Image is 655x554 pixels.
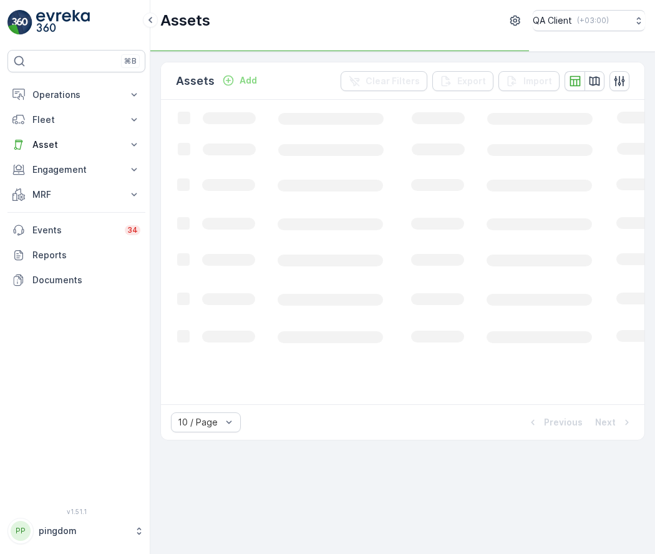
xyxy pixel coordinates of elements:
p: pingdom [39,525,128,537]
img: logo [7,10,32,35]
button: MRF [7,182,145,207]
p: ( +03:00 ) [577,16,609,26]
a: Events34 [7,218,145,243]
button: Fleet [7,107,145,132]
button: Next [594,415,634,430]
button: Previous [525,415,584,430]
p: Add [240,74,257,87]
button: Operations [7,82,145,107]
p: Next [595,416,616,429]
p: ⌘B [124,56,137,66]
p: Import [523,75,552,87]
p: Clear Filters [366,75,420,87]
button: Add [217,73,262,88]
p: MRF [32,188,120,201]
p: Assets [176,72,215,90]
p: Operations [32,89,120,101]
p: 34 [127,225,138,235]
span: v 1.51.1 [7,508,145,515]
a: Reports [7,243,145,268]
p: Assets [160,11,210,31]
p: Events [32,224,117,236]
p: Fleet [32,114,120,126]
button: Export [432,71,493,91]
p: Engagement [32,163,120,176]
p: Previous [544,416,583,429]
p: Export [457,75,486,87]
img: logo_light-DOdMpM7g.png [36,10,90,35]
p: Documents [32,274,140,286]
button: PPpingdom [7,518,145,544]
div: PP [11,521,31,541]
p: Reports [32,249,140,261]
p: QA Client [533,14,572,27]
a: Documents [7,268,145,293]
button: Import [498,71,560,91]
button: QA Client(+03:00) [533,10,645,31]
button: Asset [7,132,145,157]
button: Clear Filters [341,71,427,91]
button: Engagement [7,157,145,182]
p: Asset [32,138,120,151]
